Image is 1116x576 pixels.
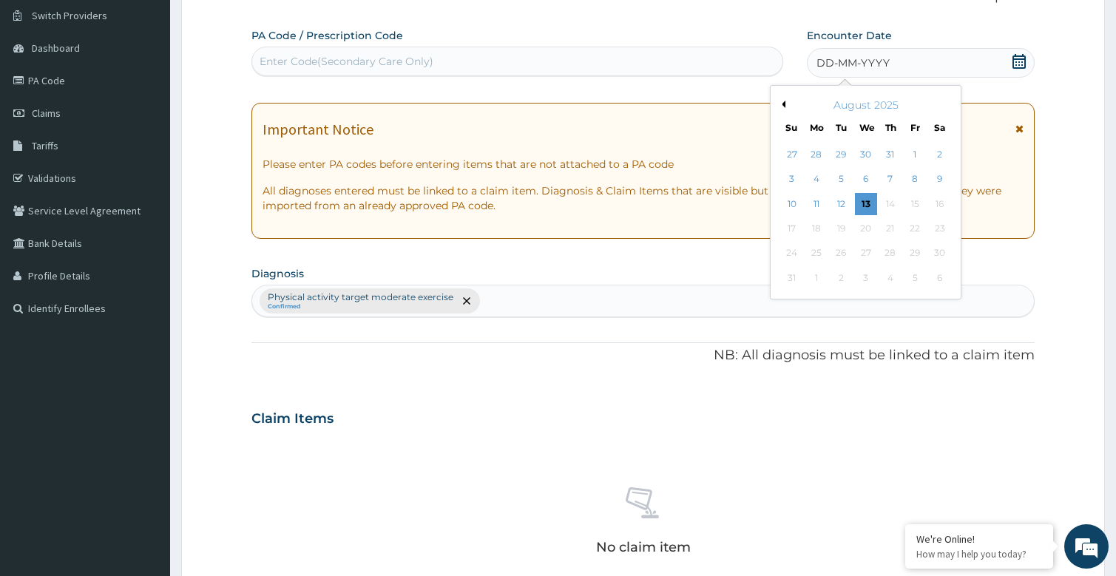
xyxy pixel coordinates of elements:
div: Not available Thursday, August 28th, 2025 [879,243,902,265]
div: month 2025-08 [779,143,952,291]
div: Choose Wednesday, August 6th, 2025 [855,169,877,191]
p: How may I help you today? [916,548,1042,560]
div: Choose Monday, August 11th, 2025 [805,193,828,215]
div: Choose Friday, August 8th, 2025 [904,169,926,191]
div: Not available Saturday, August 16th, 2025 [929,193,951,215]
span: Claims [32,106,61,120]
div: Not available Saturday, August 30th, 2025 [929,243,951,265]
span: Switch Providers [32,9,107,22]
div: Not available Saturday, August 23rd, 2025 [929,217,951,240]
div: Th [885,121,897,134]
div: Not available Monday, September 1st, 2025 [805,267,828,289]
div: Not available Thursday, August 21st, 2025 [879,217,902,240]
div: Not available Friday, August 22nd, 2025 [904,217,926,240]
div: Su [785,121,798,134]
div: Enter Code(Secondary Care Only) [260,54,433,69]
div: Choose Tuesday, August 12th, 2025 [830,193,852,215]
div: Not available Thursday, August 14th, 2025 [879,193,902,215]
label: Encounter Date [807,28,892,43]
div: Choose Tuesday, August 5th, 2025 [830,169,852,191]
div: Not available Thursday, September 4th, 2025 [879,267,902,289]
span: DD-MM-YYYY [816,55,890,70]
div: Choose Wednesday, August 13th, 2025 [855,193,877,215]
div: Choose Monday, July 28th, 2025 [805,143,828,166]
div: Choose Wednesday, July 30th, 2025 [855,143,877,166]
div: Not available Wednesday, August 27th, 2025 [855,243,877,265]
div: Not available Sunday, August 24th, 2025 [781,243,803,265]
textarea: Type your message and hit 'Enter' [7,404,282,455]
div: Sa [934,121,947,134]
span: We're online! [86,186,204,336]
div: Not available Tuesday, September 2nd, 2025 [830,267,852,289]
div: Choose Sunday, July 27th, 2025 [781,143,803,166]
div: Choose Sunday, August 3rd, 2025 [781,169,803,191]
div: Choose Saturday, August 9th, 2025 [929,169,951,191]
div: Tu [835,121,848,134]
p: NB: All diagnosis must be linked to a claim item [251,346,1035,365]
div: Not available Sunday, August 17th, 2025 [781,217,803,240]
div: Not available Wednesday, August 20th, 2025 [855,217,877,240]
span: Tariffs [32,139,58,152]
div: Choose Tuesday, July 29th, 2025 [830,143,852,166]
div: Not available Wednesday, September 3rd, 2025 [855,267,877,289]
div: Not available Friday, August 15th, 2025 [904,193,926,215]
div: We're Online! [916,532,1042,546]
div: Not available Friday, September 5th, 2025 [904,267,926,289]
div: Not available Tuesday, August 19th, 2025 [830,217,852,240]
p: All diagnoses entered must be linked to a claim item. Diagnosis & Claim Items that are visible bu... [263,183,1024,213]
div: Not available Saturday, September 6th, 2025 [929,267,951,289]
label: Diagnosis [251,266,304,281]
label: PA Code / Prescription Code [251,28,403,43]
div: Choose Friday, August 1st, 2025 [904,143,926,166]
div: Not available Monday, August 25th, 2025 [805,243,828,265]
h3: Claim Items [251,411,334,427]
div: Choose Sunday, August 10th, 2025 [781,193,803,215]
div: Minimize live chat window [243,7,278,43]
button: Previous Month [778,101,785,108]
div: Choose Monday, August 4th, 2025 [805,169,828,191]
div: August 2025 [777,98,955,112]
img: d_794563401_company_1708531726252_794563401 [27,74,60,111]
div: Not available Sunday, August 31st, 2025 [781,267,803,289]
div: We [859,121,872,134]
span: Dashboard [32,41,80,55]
div: Fr [909,121,921,134]
div: Choose Thursday, July 31st, 2025 [879,143,902,166]
div: Not available Friday, August 29th, 2025 [904,243,926,265]
p: Please enter PA codes before entering items that are not attached to a PA code [263,157,1024,172]
div: Mo [810,121,822,134]
div: Not available Monday, August 18th, 2025 [805,217,828,240]
div: Not available Tuesday, August 26th, 2025 [830,243,852,265]
h1: Important Notice [263,121,373,138]
p: No claim item [596,540,691,555]
div: Choose Thursday, August 7th, 2025 [879,169,902,191]
div: Choose Saturday, August 2nd, 2025 [929,143,951,166]
div: Chat with us now [77,83,248,102]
